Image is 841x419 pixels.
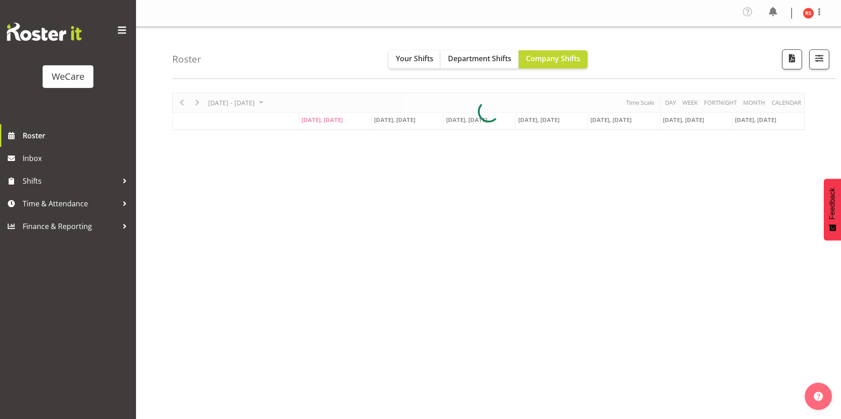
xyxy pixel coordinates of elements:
[814,392,823,401] img: help-xxl-2.png
[828,188,836,219] span: Feedback
[519,50,588,68] button: Company Shifts
[23,129,131,142] span: Roster
[526,54,580,63] span: Company Shifts
[803,8,814,19] img: rhianne-sharples11255.jpg
[23,151,131,165] span: Inbox
[809,49,829,69] button: Filter Shifts
[172,54,201,64] h4: Roster
[7,23,82,41] img: Rosterit website logo
[448,54,511,63] span: Department Shifts
[23,219,118,233] span: Finance & Reporting
[389,50,441,68] button: Your Shifts
[782,49,802,69] button: Download a PDF of the roster according to the set date range.
[396,54,433,63] span: Your Shifts
[52,70,84,83] div: WeCare
[441,50,519,68] button: Department Shifts
[824,179,841,240] button: Feedback - Show survey
[23,174,118,188] span: Shifts
[23,197,118,210] span: Time & Attendance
